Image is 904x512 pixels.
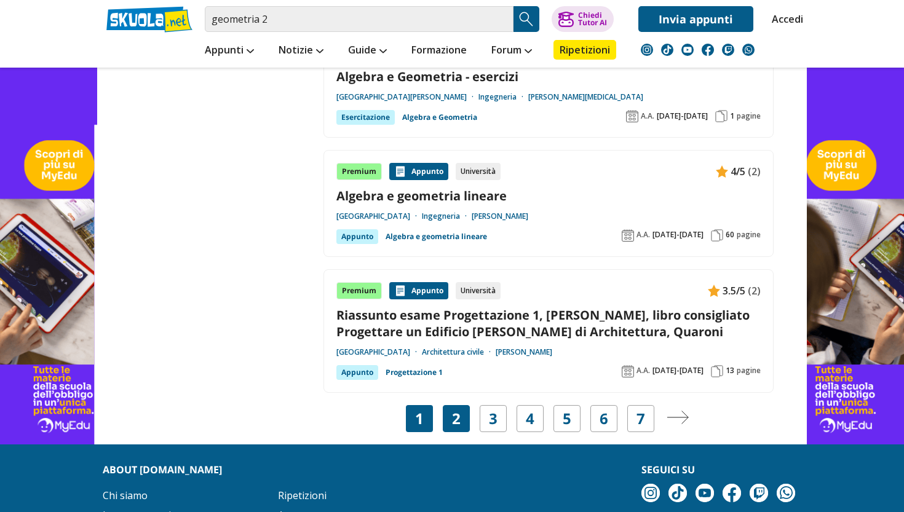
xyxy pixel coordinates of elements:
img: instagram [641,44,653,56]
a: 3 [489,410,498,427]
img: Anno accademico [622,229,634,242]
a: Ingegneria [478,92,528,102]
input: Cerca appunti, riassunti o versioni [205,6,513,32]
a: Riassunto esame Progettazione 1, [PERSON_NAME], libro consigliato Progettare un Edificio [PERSON_... [336,307,761,340]
div: Appunto [389,282,448,299]
a: 7 [636,410,645,427]
strong: About [DOMAIN_NAME] [103,463,222,476]
a: Pagina successiva [667,410,689,427]
a: [PERSON_NAME] [472,211,528,221]
span: A.A. [641,111,654,121]
a: [PERSON_NAME] [496,347,552,357]
a: Notizie [276,40,327,62]
span: (2) [748,283,761,299]
span: pagine [737,366,761,376]
span: [DATE]-[DATE] [652,366,704,376]
a: 4 [526,410,534,427]
img: Pagine [711,229,723,242]
a: Ripetizioni [278,489,327,502]
div: Appunto [336,365,378,380]
span: pagine [737,230,761,240]
img: WhatsApp [742,44,755,56]
img: tiktok [661,44,673,56]
img: WhatsApp [777,484,795,502]
img: Appunti contenuto [708,285,720,297]
img: youtube [696,484,714,502]
a: Algebra e Geometria - esercizi [336,68,761,85]
a: Ingegneria [422,211,472,221]
span: 60 [726,230,734,240]
img: facebook [723,484,741,502]
a: Progettazione 1 [386,365,443,380]
span: (2) [748,163,761,179]
span: 1 [415,410,424,427]
img: Appunti contenuto [716,165,728,178]
div: Esercitazione [336,110,395,125]
a: Invia appunti [638,6,753,32]
span: A.A. [636,230,650,240]
a: Algebra e geometria lineare [386,229,487,244]
img: Appunti contenuto [394,285,406,297]
img: Appunti contenuto [394,165,406,178]
img: instagram [641,484,660,502]
strong: Seguici su [641,463,695,476]
a: Algebra e geometria lineare [336,187,761,204]
a: [PERSON_NAME][MEDICAL_DATA] [528,92,643,102]
span: 3.5/5 [723,283,745,299]
div: Appunto [389,163,448,180]
span: A.A. [636,366,650,376]
img: Pagine [715,110,728,122]
img: facebook [702,44,714,56]
span: [DATE]-[DATE] [657,111,708,121]
button: Search Button [513,6,539,32]
div: Appunto [336,229,378,244]
img: youtube [681,44,694,56]
nav: Navigazione pagine [323,405,774,432]
a: Forum [488,40,535,62]
div: Università [456,282,501,299]
a: 5 [563,410,571,427]
span: [DATE]-[DATE] [652,230,704,240]
img: twitch [750,484,768,502]
a: [GEOGRAPHIC_DATA] [336,211,422,221]
span: 1 [730,111,734,121]
img: twitch [722,44,734,56]
span: 13 [726,366,734,376]
a: Accedi [772,6,798,32]
img: Cerca appunti, riassunti o versioni [517,10,536,28]
a: Algebra e Geometria [402,110,477,125]
a: 6 [600,410,608,427]
div: Chiedi Tutor AI [578,12,607,26]
a: Chi siamo [103,489,148,502]
a: Ripetizioni [553,40,616,60]
span: pagine [737,111,761,121]
a: [GEOGRAPHIC_DATA] [336,347,422,357]
a: 2 [452,410,461,427]
a: Guide [345,40,390,62]
a: Appunti [202,40,257,62]
a: Architettura civile [422,347,496,357]
div: Premium [336,163,382,180]
div: Premium [336,282,382,299]
img: Pagina successiva [667,411,689,424]
button: ChiediTutor AI [552,6,614,32]
a: Formazione [408,40,470,62]
img: Anno accademico [622,365,634,377]
div: Università [456,163,501,180]
a: [GEOGRAPHIC_DATA][PERSON_NAME] [336,92,478,102]
img: tiktok [668,484,687,502]
img: Anno accademico [626,110,638,122]
img: Pagine [711,365,723,377]
span: 4/5 [731,163,745,179]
